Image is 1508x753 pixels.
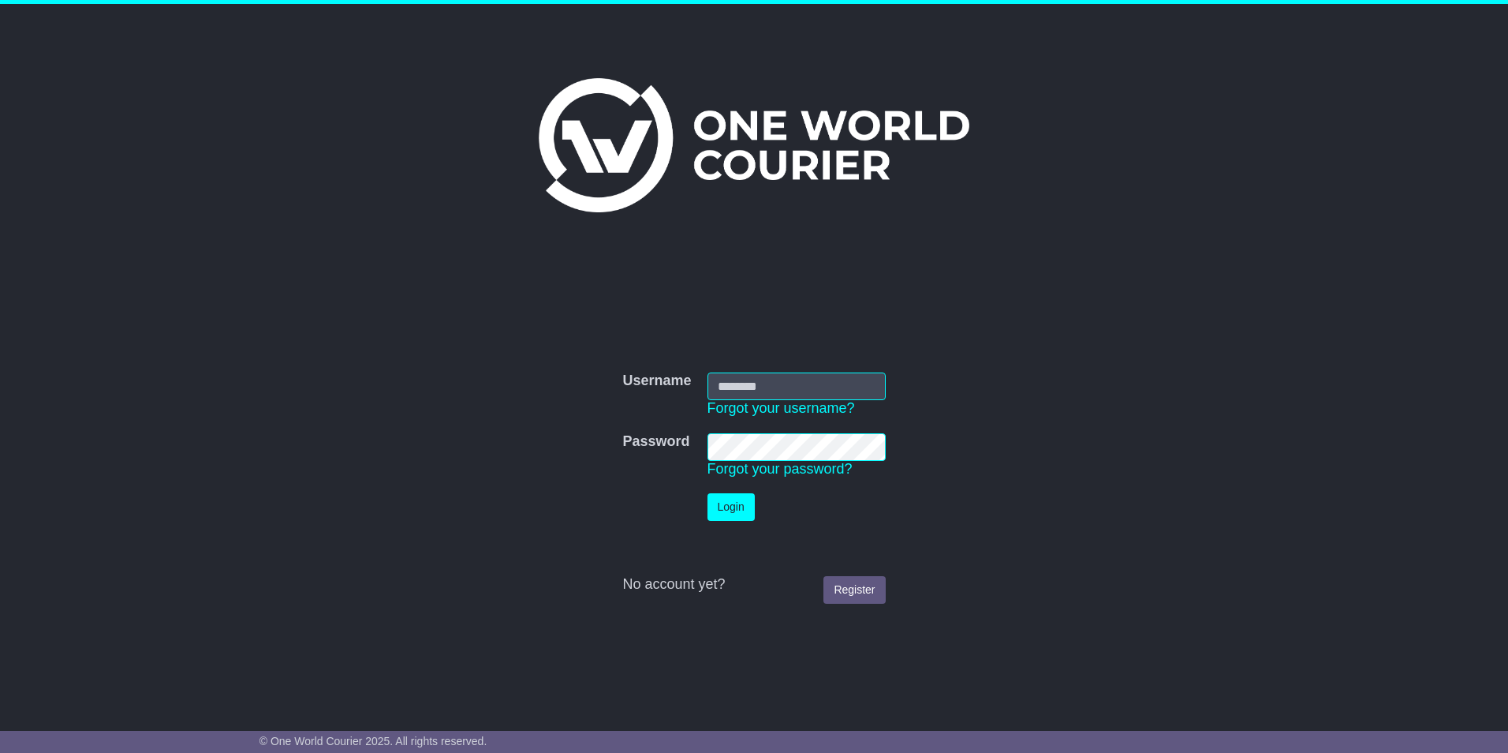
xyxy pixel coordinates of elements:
a: Forgot your username? [707,400,855,416]
label: Password [622,433,689,451]
label: Username [622,373,691,390]
div: No account yet? [622,576,885,594]
button: Login [707,493,755,521]
a: Forgot your password? [707,461,853,477]
span: © One World Courier 2025. All rights reserved. [259,735,487,747]
img: One World [539,78,969,212]
a: Register [823,576,885,604]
